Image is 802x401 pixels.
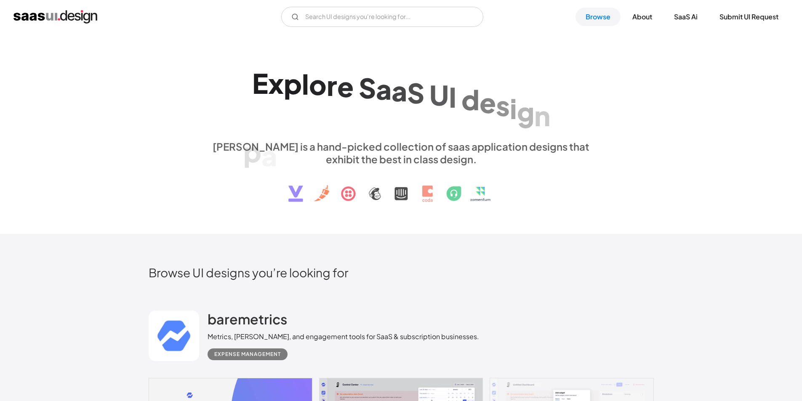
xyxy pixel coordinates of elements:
div: Expense Management [214,349,281,359]
div: l [302,68,309,100]
a: baremetrics [208,311,287,332]
div: g [517,96,534,128]
div: e [480,86,496,119]
input: Search UI designs you're looking for... [281,7,483,27]
h2: Browse UI designs you’re looking for [149,265,654,280]
a: SaaS Ai [664,8,708,26]
a: About [622,8,662,26]
a: home [13,10,97,24]
div: x [268,67,284,99]
div: o [309,68,327,101]
div: a [261,139,277,172]
div: r [327,69,337,101]
div: [PERSON_NAME] is a hand-picked collection of saas application designs that exhibit the best in cl... [208,140,595,165]
form: Email Form [281,7,483,27]
div: p [243,135,261,167]
a: Submit UI Request [709,8,789,26]
div: Metrics, [PERSON_NAME], and engagement tools for SaaS & subscription businesses. [208,332,479,342]
div: e [337,70,354,103]
div: s [496,89,510,122]
a: Browse [576,8,621,26]
div: U [429,79,449,111]
div: S [359,72,376,104]
div: i [510,92,517,125]
div: a [392,74,407,107]
div: S [407,77,424,109]
div: d [461,83,480,116]
img: text, icon, saas logo [274,165,529,209]
div: a [376,73,392,105]
div: p [284,67,302,100]
h1: Explore SaaS UI design patterns & interactions. [208,67,595,132]
div: E [252,67,268,99]
div: I [449,81,456,113]
h2: baremetrics [208,311,287,327]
